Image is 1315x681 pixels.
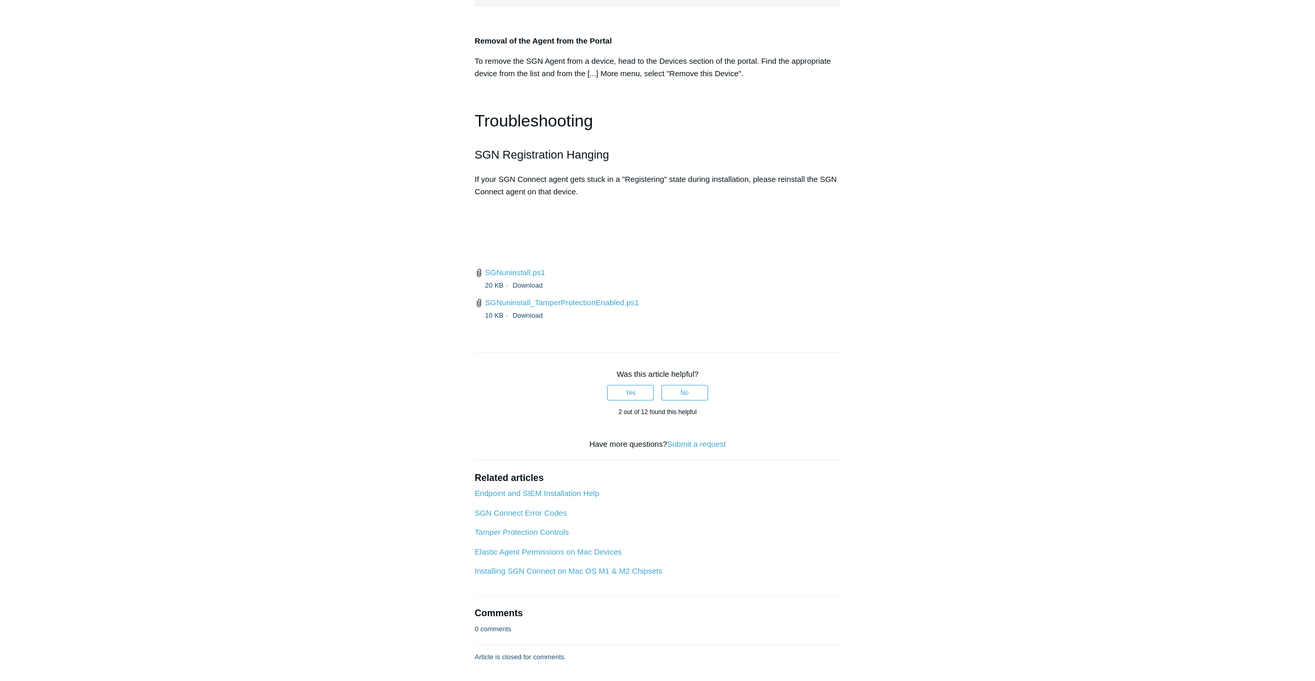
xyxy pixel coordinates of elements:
span: If your SGN Connect agent gets stuck in a "Registering" state during installation, please reinsta... [475,175,837,196]
a: Endpoint and SIEM Installation Help [475,489,599,498]
p: Article is closed for comments. [475,652,566,662]
h1: Troubleshooting [475,108,841,134]
a: SGNuninstall_TamperProtectionEnabled.ps1 [485,298,639,307]
a: Elastic Agent Permissions on Mac Devices [475,547,621,556]
h2: Comments [475,606,841,620]
span: 10 KB [485,311,511,319]
h2: Related articles [475,471,841,485]
span: Was this article helpful? [617,370,699,378]
a: Download [513,281,543,289]
p: 0 comments [475,624,512,634]
span: To remove the SGN Agent from a device, head to the Devices section of the portal. Find the approp... [475,56,831,78]
h2: SGN Registration Hanging [475,146,841,164]
a: SGN Connect Error Codes [475,508,567,517]
div: Have more questions? [475,438,841,450]
button: This article was not helpful [661,385,708,401]
a: Installing SGN Connect on Mac OS M1 & M2 Chipsets [475,566,662,575]
span: 20 KB [485,281,511,289]
a: Download [513,311,543,319]
a: SGNuninstall.ps1 [485,268,545,277]
button: This article was helpful [607,385,654,401]
span: 2 out of 12 found this helpful [618,408,697,416]
a: Tamper Protection Controls [475,528,569,536]
a: Submit a request [667,439,726,448]
strong: Removal of the Agent from the Portal [475,36,612,45]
